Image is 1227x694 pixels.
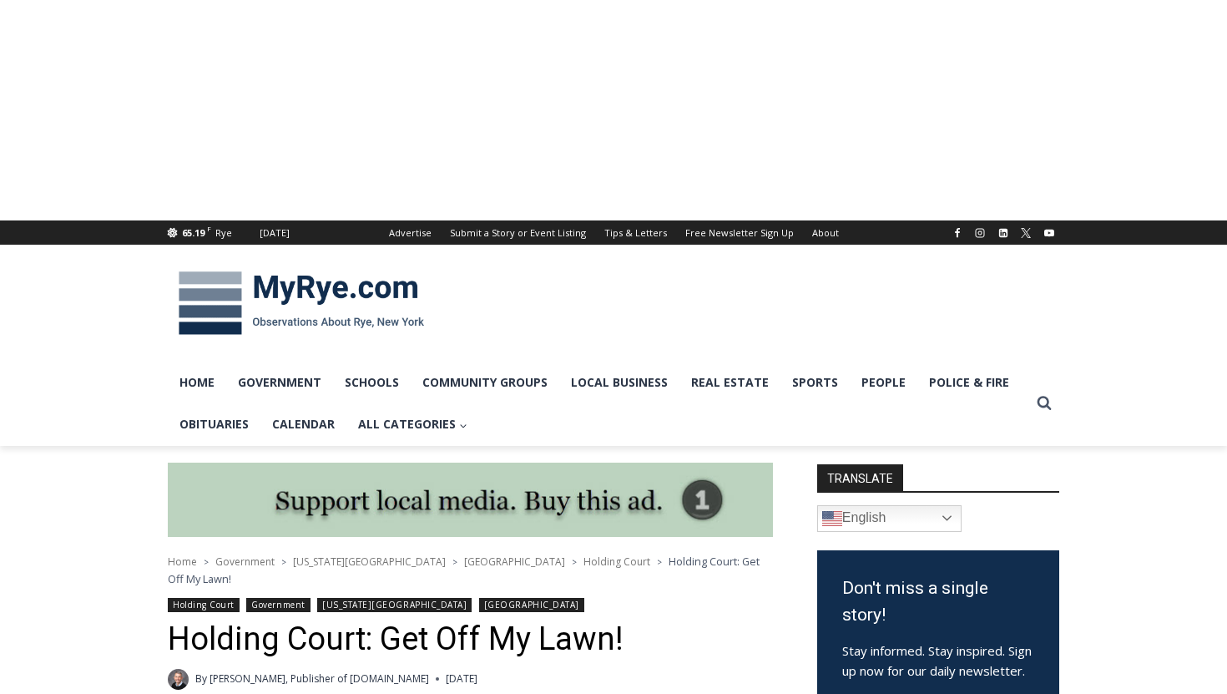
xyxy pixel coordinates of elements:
a: Police & Fire [917,362,1021,403]
a: Government [215,555,275,569]
a: Calendar [260,403,346,445]
a: Holding Court [168,598,240,612]
a: Submit a Story or Event Listing [441,220,595,245]
a: Real Estate [679,362,780,403]
a: Author image [168,669,189,690]
h1: Holding Court: Get Off My Lawn! [168,621,773,659]
a: Obituaries [168,403,260,445]
span: 65.19 [182,226,204,239]
a: [US_STATE][GEOGRAPHIC_DATA] [293,555,446,569]
a: About [803,220,848,245]
a: Government [226,362,333,403]
a: People [850,362,917,403]
time: [DATE] [446,671,477,686]
a: Community Groups [411,362,559,403]
a: Instagram [970,223,990,243]
img: MyRye.com [168,260,435,347]
a: [US_STATE][GEOGRAPHIC_DATA] [317,598,472,612]
div: [DATE] [260,225,290,241]
img: support local media, buy this ad [168,463,773,538]
nav: Primary Navigation [168,362,1029,446]
a: Sports [780,362,850,403]
p: Stay informed. Stay inspired. Sign up now for our daily newsletter. [842,641,1034,681]
a: X [1016,223,1036,243]
span: By [195,671,207,686]
a: [PERSON_NAME], Publisher of [DOMAIN_NAME] [210,671,429,686]
a: Tips & Letters [595,220,676,245]
nav: Breadcrumbs [168,553,773,587]
a: [GEOGRAPHIC_DATA] [479,598,584,612]
a: Holding Court [583,555,650,569]
a: YouTube [1039,223,1059,243]
a: Home [168,362,226,403]
span: > [572,556,577,568]
a: Facebook [947,223,967,243]
span: All Categories [358,415,467,433]
a: Free Newsletter Sign Up [676,220,803,245]
a: English [817,505,962,532]
span: > [657,556,662,568]
nav: Secondary Navigation [380,220,848,245]
span: F [207,224,211,233]
a: Advertise [380,220,441,245]
button: View Search Form [1029,388,1059,418]
span: > [452,556,457,568]
a: Linkedin [993,223,1013,243]
strong: TRANSLATE [817,464,903,491]
a: [GEOGRAPHIC_DATA] [464,555,565,569]
a: All Categories [346,403,479,445]
div: Rye [215,225,232,241]
a: Government [246,598,310,612]
a: Schools [333,362,411,403]
span: Holding Court: Get Off My Lawn! [168,554,760,585]
span: > [281,556,286,568]
a: Home [168,555,197,569]
h3: Don't miss a single story! [842,575,1034,628]
img: en [822,509,842,529]
span: > [204,556,209,568]
a: Local Business [559,362,679,403]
